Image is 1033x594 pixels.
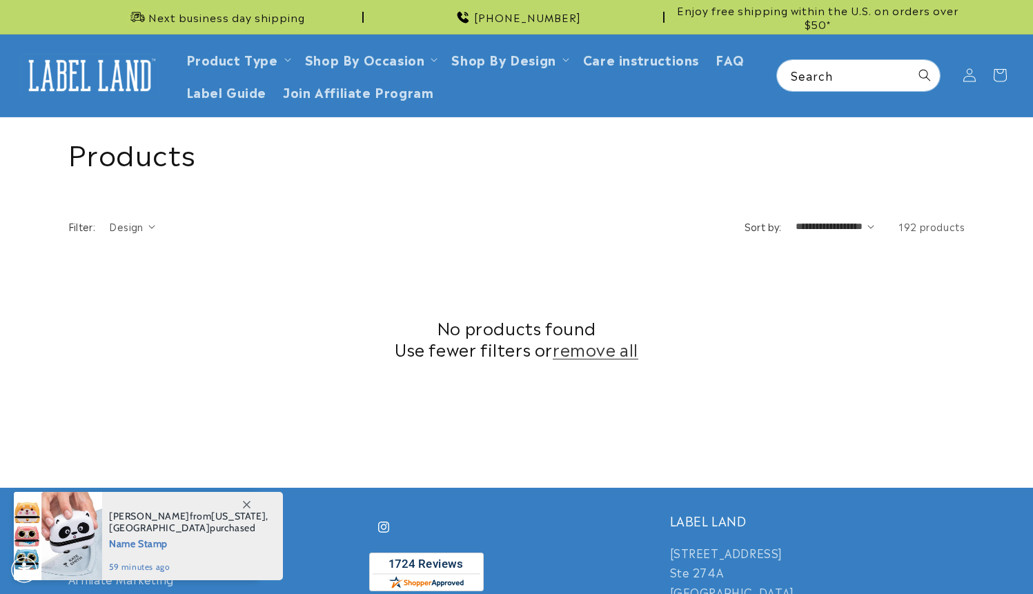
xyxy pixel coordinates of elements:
a: FAQ [707,43,753,75]
h1: Products [68,135,965,170]
span: Name Stamp [109,534,268,551]
img: Label Land [21,54,159,97]
span: [US_STATE] [211,510,266,522]
span: Care instructions [583,51,699,67]
img: Customer Reviews [369,553,484,591]
summary: Shop By Occasion [297,43,444,75]
span: [PHONE_NUMBER] [474,10,581,24]
h2: No products found Use fewer filters or [68,317,965,359]
a: Care instructions [575,43,707,75]
a: Join Affiliate Program [275,75,442,108]
h2: Filter: [68,219,96,234]
span: Enjoy free shipping within the U.S. on orders over $50* [670,3,965,30]
a: remove all [553,338,638,359]
button: Search [909,60,940,90]
summary: Shop By Design [443,43,574,75]
span: 59 minutes ago [109,561,268,573]
span: Design [109,219,143,233]
span: from , purchased [109,511,268,534]
summary: Design (0 selected) [109,219,155,234]
span: Label Guide [186,83,267,99]
label: Sort by: [745,219,782,233]
summary: Product Type [178,43,297,75]
span: [PERSON_NAME] [109,510,190,522]
span: FAQ [716,51,745,67]
span: [GEOGRAPHIC_DATA] [109,522,210,534]
h2: LABEL LAND [670,513,965,528]
span: Shop By Occasion [305,51,425,67]
span: 192 products [898,219,965,233]
a: Label Guide [178,75,275,108]
span: Join Affiliate Program [283,83,433,99]
a: Product Type [186,50,278,68]
iframe: Gorgias live chat messenger [895,535,1019,580]
a: Label Land [16,49,164,102]
a: Shop By Design [451,50,555,68]
span: Next business day shipping [148,10,305,24]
